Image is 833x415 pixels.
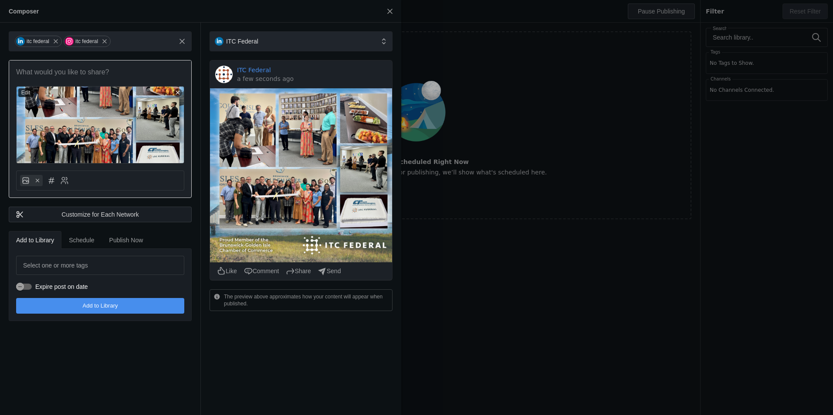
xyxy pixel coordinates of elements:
span: Schedule [69,237,94,243]
div: itc federal [27,38,49,45]
li: Like [217,267,237,275]
label: Expire post on date [32,282,88,291]
span: ITC Federal [226,37,258,46]
div: Edit [18,88,33,97]
div: Composer [9,7,39,16]
span: Add to Library [16,237,54,243]
li: Comment [244,267,279,275]
div: itc federal [75,38,98,45]
mat-label: Select one or more tags [23,260,88,271]
li: Send [318,267,341,275]
a: a few seconds ago [237,74,294,83]
p: The preview above approximates how your content will appear when published. [224,293,389,307]
img: undefined [210,88,392,262]
a: ITC Federal [237,66,271,74]
li: Share [286,267,311,275]
div: remove [173,88,182,97]
button: Add to Library [16,298,184,314]
button: Remove all [174,33,190,49]
img: ca077abd-92d3-43b4-b0e2-2aaaff248f3d [16,86,184,164]
div: Customize for Each Network [16,210,185,219]
img: cache [215,66,233,83]
span: Add to Library [83,301,118,310]
span: Publish Now [109,237,143,243]
button: Customize for Each Network [9,207,192,222]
